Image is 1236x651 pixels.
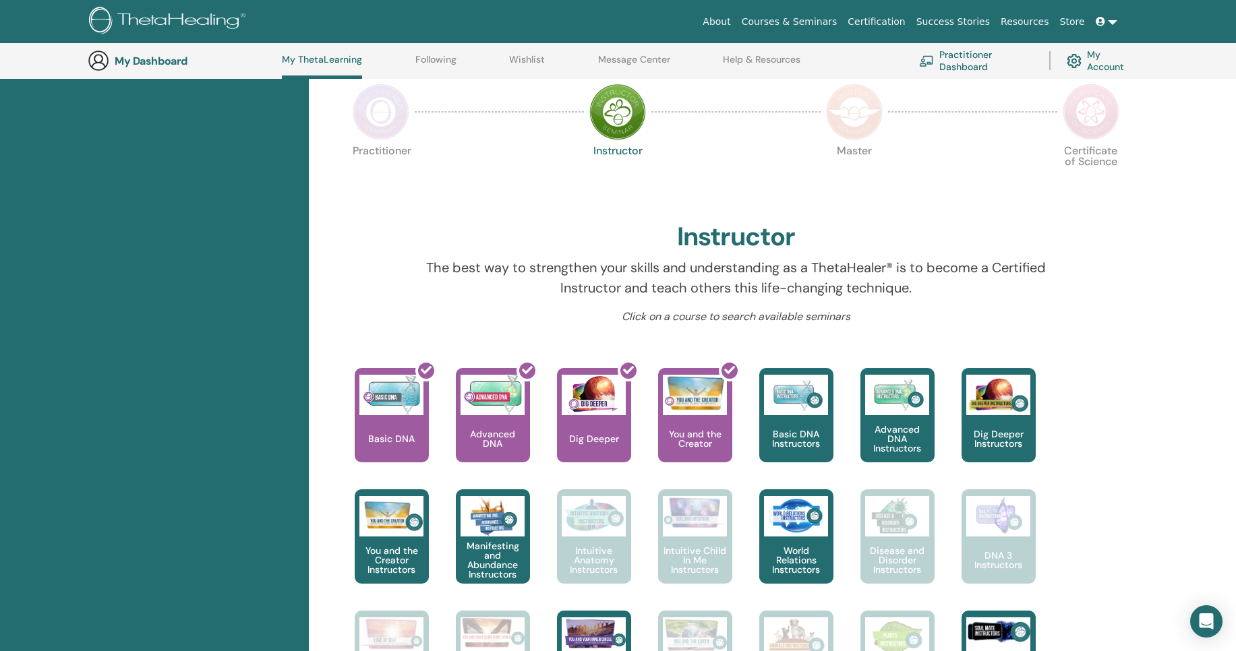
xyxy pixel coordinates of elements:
img: Practitioner [353,84,409,140]
a: You and the Creator Instructors You and the Creator Instructors [355,489,429,611]
img: Instructor [589,84,646,140]
p: You and the Creator [658,429,732,448]
img: cog.svg [1067,51,1082,71]
img: You and Your Inner Circle Instructors [562,617,626,650]
a: Disease and Disorder Instructors Disease and Disorder Instructors [860,489,935,611]
p: World Relations Instructors [759,546,833,574]
a: Resources [995,9,1055,34]
a: World Relations Instructors World Relations Instructors [759,489,833,611]
img: Disease and Disorder Instructors [865,496,929,536]
a: Advanced DNA Instructors Advanced DNA Instructors [860,368,935,489]
img: Advanced DNA Instructors [865,375,929,415]
img: DNA 3 Instructors [966,496,1030,536]
p: Dig Deeper Instructors [962,429,1036,448]
p: Intuitive Anatomy Instructors [557,546,631,574]
p: DNA 3 Instructors [962,551,1036,569]
p: Dig Deeper [564,434,624,443]
p: Basic DNA Instructors [759,429,833,448]
a: DNA 3 Instructors DNA 3 Instructors [962,489,1036,611]
p: Certificate of Science [1063,146,1119,202]
img: Dig Deeper Instructors [966,375,1030,415]
p: Manifesting and Abundance Instructors [456,541,530,579]
a: Dig Deeper Dig Deeper [557,368,631,489]
p: The best way to strengthen your skills and understanding as a ThetaHealer® is to become a Certifi... [414,257,1058,298]
p: Practitioner [353,146,409,202]
a: Courses & Seminars [736,9,843,34]
p: You and the Creator Instructors [355,546,429,574]
img: Basic DNA Instructors [764,375,828,415]
img: World Relations Instructors [764,496,828,536]
h2: Instructor [677,222,795,253]
a: Advanced DNA Advanced DNA [456,368,530,489]
a: Intuitive Child In Me Instructors Intuitive Child In Me Instructors [658,489,732,611]
p: Disease and Disorder Instructors [860,546,935,574]
a: Following [415,54,457,75]
a: Success Stories [911,9,995,34]
img: You and the Creator [663,375,727,412]
img: Certificate of Science [1063,84,1119,140]
img: Intuitive Anatomy Instructors [562,496,626,536]
img: Advanced DNA [461,375,525,415]
div: Open Intercom Messenger [1190,605,1223,638]
img: Intuitive Child In Me Instructors [663,496,727,529]
a: Help & Resources [723,54,800,75]
img: Dig Deeper [562,375,626,415]
a: You and the Creator You and the Creator [658,368,732,489]
p: Click on a course to search available seminars [414,309,1058,325]
a: My ThetaLearning [282,54,362,79]
a: About [697,9,736,34]
a: Basic DNA Basic DNA [355,368,429,489]
img: Basic DNA [359,375,423,415]
a: Message Center [598,54,670,75]
a: Manifesting and Abundance Instructors Manifesting and Abundance Instructors [456,489,530,611]
p: Intuitive Child In Me Instructors [658,546,732,574]
img: Soul Mate Instructors [966,617,1030,646]
img: Manifesting and Abundance Instructors [461,496,525,536]
img: logo.png [89,7,250,37]
a: Practitioner Dashboard [919,46,1033,75]
img: generic-user-icon.jpg [88,50,109,71]
p: Master [826,146,883,202]
a: Intuitive Anatomy Instructors Intuitive Anatomy Instructors [557,489,631,611]
p: Advanced DNA [456,429,530,448]
img: Master [826,84,883,140]
a: Dig Deeper Instructors Dig Deeper Instructors [962,368,1036,489]
a: Wishlist [509,54,545,75]
img: chalkboard-teacher.svg [919,55,934,66]
a: My Account [1067,46,1135,75]
h3: My Dashboard [115,55,249,67]
img: You and Your Significant Other Instructors [461,617,525,648]
p: Instructor [589,146,646,202]
img: You and the Creator Instructors [359,496,423,536]
a: Basic DNA Instructors Basic DNA Instructors [759,368,833,489]
a: Certification [842,9,910,34]
img: Love of Self Instructors [359,617,423,650]
a: Store [1055,9,1090,34]
p: Advanced DNA Instructors [860,425,935,453]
